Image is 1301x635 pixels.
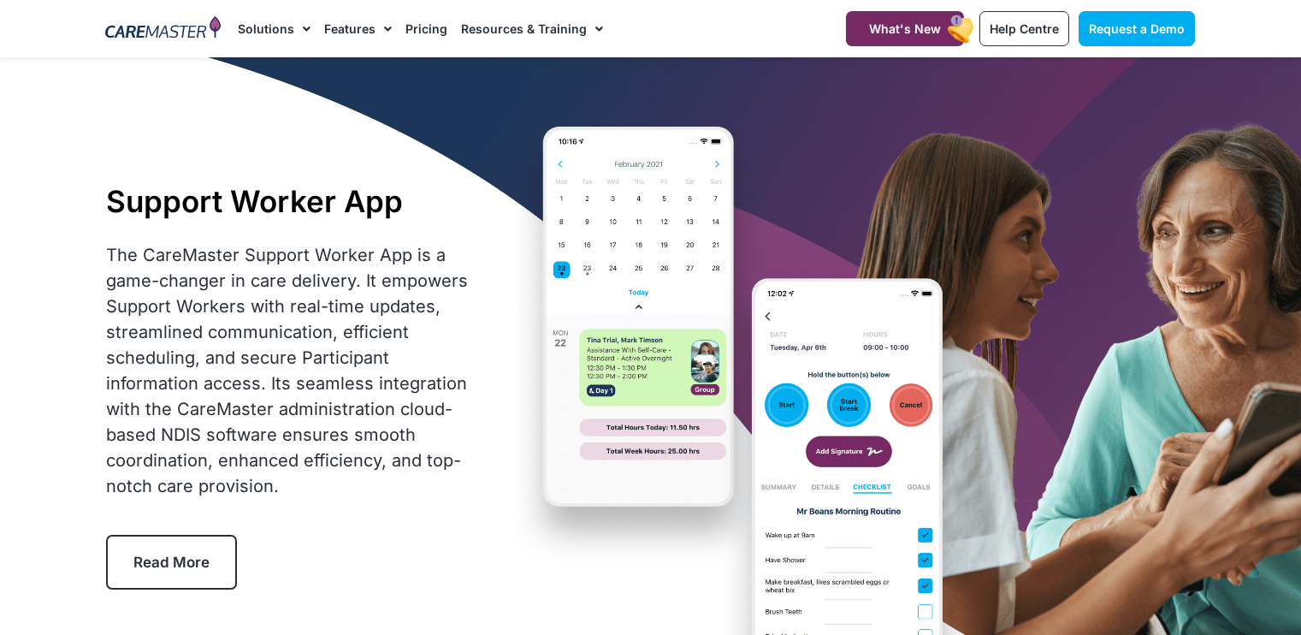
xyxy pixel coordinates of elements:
[106,183,476,219] h1: Support Worker App
[133,554,210,571] span: Read More
[869,21,941,36] span: What's New
[979,11,1069,46] a: Help Centre
[1089,21,1185,36] span: Request a Demo
[106,242,476,499] div: The CareMaster Support Worker App is a game-changer in care delivery. It empowers Support Workers...
[105,16,221,42] img: CareMaster Logo
[846,11,964,46] a: What's New
[990,21,1059,36] span: Help Centre
[106,535,237,590] a: Read More
[1079,11,1195,46] a: Request a Demo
